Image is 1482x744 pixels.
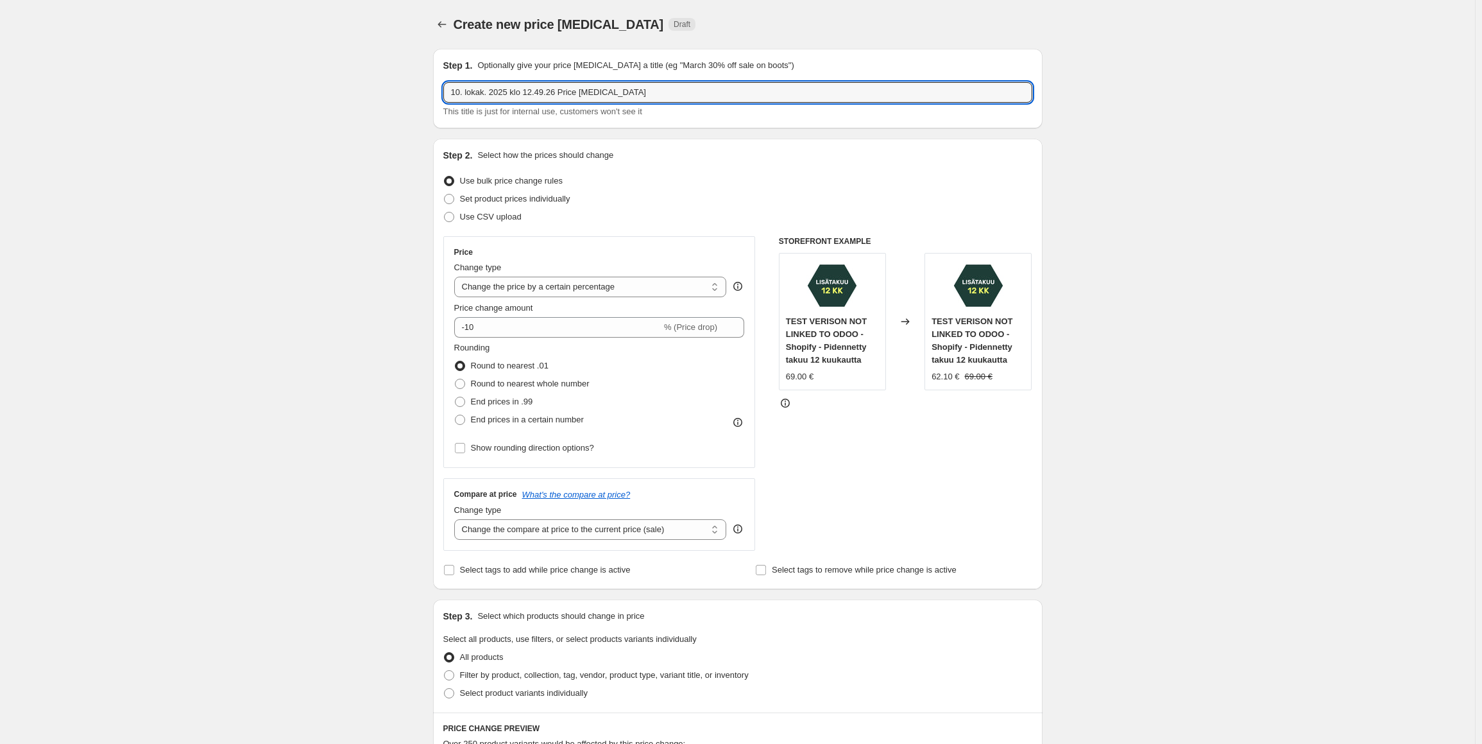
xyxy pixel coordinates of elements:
[460,565,631,575] span: Select tags to add while price change is active
[460,652,504,662] span: All products
[454,247,473,257] h3: Price
[953,260,1004,311] img: extrawarranty_80x.jpg
[443,82,1032,103] input: 30% off holiday sale
[454,17,664,31] span: Create new price [MEDICAL_DATA]
[433,15,451,33] button: Price change jobs
[477,610,644,623] p: Select which products should change in price
[471,397,533,406] span: End prices in .99
[471,443,594,453] span: Show rounding direction options?
[522,490,631,499] button: What's the compare at price?
[471,415,584,424] span: End prices in a certain number
[806,260,858,311] img: extrawarranty_80x.jpg
[460,194,570,203] span: Set product prices individually
[443,634,697,644] span: Select all products, use filters, or select products variants individually
[454,505,502,515] span: Change type
[454,343,490,352] span: Rounding
[471,361,549,370] span: Round to nearest .01
[965,370,992,383] strike: 69.00 €
[460,688,588,698] span: Select product variants individually
[454,489,517,499] h3: Compare at price
[443,107,642,116] span: This title is just for internal use, customers won't see it
[772,565,957,575] span: Select tags to remove while price change is active
[454,263,502,272] span: Change type
[454,303,533,313] span: Price change amount
[932,316,1012,365] span: TEST VERISON NOT LINKED TO ODOO - Shopify - Pidennetty takuu 12 kuukautta
[443,610,473,623] h2: Step 3.
[443,723,1032,734] h6: PRICE CHANGE PREVIEW
[460,670,749,680] span: Filter by product, collection, tag, vendor, product type, variant title, or inventory
[932,370,959,383] div: 62.10 €
[460,212,522,221] span: Use CSV upload
[460,176,563,186] span: Use bulk price change rules
[454,317,661,338] input: -15
[477,149,613,162] p: Select how the prices should change
[471,379,590,388] span: Round to nearest whole number
[443,59,473,72] h2: Step 1.
[779,236,1032,247] h6: STOREFRONT EXAMPLE
[731,523,744,535] div: help
[664,322,717,332] span: % (Price drop)
[786,316,867,365] span: TEST VERISON NOT LINKED TO ODOO - Shopify - Pidennetty takuu 12 kuukautta
[477,59,794,72] p: Optionally give your price [MEDICAL_DATA] a title (eg "March 30% off sale on boots")
[443,149,473,162] h2: Step 2.
[786,370,813,383] div: 69.00 €
[674,19,690,30] span: Draft
[731,280,744,293] div: help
